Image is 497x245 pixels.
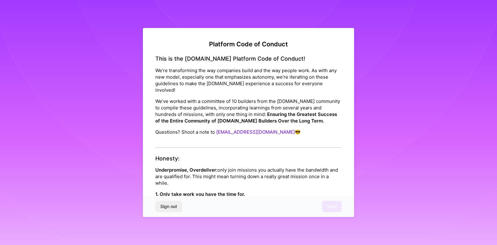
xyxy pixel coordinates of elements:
strong: Ensuring the Greatest Success of the Entire Community of [DOMAIN_NAME] Builders Over the Long Term. [155,111,337,124]
p: We’ve worked with a committee of 10 builders from the [DOMAIN_NAME] community to compile these gu... [155,98,342,124]
p: only join missions you actually have the bandwidth and are qualified for. This might mean turning... [155,167,342,186]
button: Sign out [155,201,182,212]
strong: Underpromise, Overdeliver: [155,167,217,173]
p: Questions? Shoot a note to 😎 [155,129,342,135]
a: [EMAIL_ADDRESS][DOMAIN_NAME] [216,129,295,135]
h2: Platform Code of Conduct [155,40,342,48]
span: Sign out [160,203,177,210]
h4: This is the [DOMAIN_NAME] Platform Code of Conduct! [155,55,342,62]
strong: 1. Only take work you have the time for. [155,191,245,197]
p: We’re transforming the way companies build and the way people work. As with any new model, especi... [155,67,342,93]
h4: Honesty: [155,155,342,162]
